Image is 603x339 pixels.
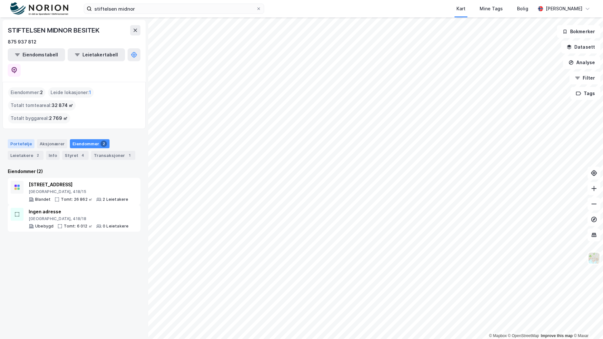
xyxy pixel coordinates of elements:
div: 875 937 812 [8,38,36,46]
div: 2 [34,152,41,159]
div: Ingen adresse [29,208,129,216]
div: Kontrollprogram for chat [571,308,603,339]
div: [PERSON_NAME] [546,5,582,13]
div: [STREET_ADDRESS] [29,181,129,189]
img: Z [588,252,600,264]
span: 32 874 ㎡ [52,102,73,109]
div: Portefølje [8,139,34,148]
div: [GEOGRAPHIC_DATA], 418/18 [29,216,129,221]
span: 2 769 ㎡ [49,114,68,122]
div: Ubebygd [35,224,53,229]
a: Mapbox [489,334,507,338]
div: Tomt: 6 012 ㎡ [64,224,92,229]
button: Datasett [561,41,600,53]
div: 4 [80,152,86,159]
div: Tomt: 26 862 ㎡ [61,197,92,202]
a: Improve this map [541,334,573,338]
button: Leietakertabell [68,48,125,61]
button: Analyse [563,56,600,69]
div: 0 Leietakere [103,224,129,229]
button: Eiendomstabell [8,48,65,61]
div: Eiendommer (2) [8,168,140,175]
div: Mine Tags [480,5,503,13]
div: 2 [100,140,107,147]
div: Bolig [517,5,528,13]
iframe: Chat Widget [571,308,603,339]
div: 2 Leietakere [103,197,128,202]
div: Leietakere [8,151,43,160]
button: Tags [570,87,600,100]
div: Totalt byggareal : [8,113,70,123]
div: Totalt tomteareal : [8,100,76,111]
button: Filter [569,72,600,84]
div: 1 [126,152,133,159]
span: 1 [89,89,91,96]
div: [GEOGRAPHIC_DATA], 418/15 [29,189,129,194]
div: Aksjonærer [37,139,67,148]
span: 2 [40,89,43,96]
div: Eiendommer : [8,87,45,98]
div: Info [46,151,60,160]
img: norion-logo.80e7a08dc31c2e691866.png [10,2,68,15]
div: Transaksjoner [91,151,135,160]
div: Styret [62,151,89,160]
div: Kart [456,5,465,13]
div: Leide lokasjoner : [48,87,94,98]
button: Bokmerker [557,25,600,38]
div: Eiendommer [70,139,110,148]
input: Søk på adresse, matrikkel, gårdeiere, leietakere eller personer [92,4,256,14]
a: OpenStreetMap [508,334,539,338]
div: STIFTELSEN MIDNOR BESITEK [8,25,101,35]
div: Blandet [35,197,51,202]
